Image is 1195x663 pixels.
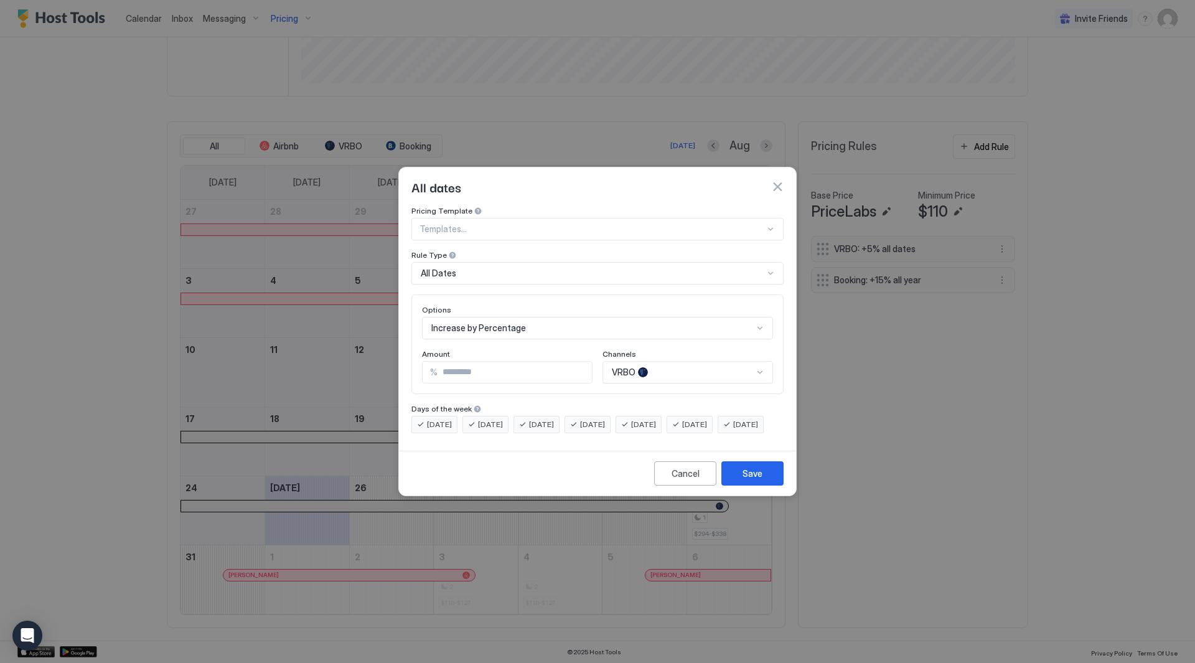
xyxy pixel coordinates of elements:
input: Input Field [438,362,592,383]
span: Options [422,305,451,314]
span: [DATE] [478,419,503,430]
span: All dates [411,177,461,196]
span: Rule Type [411,250,447,260]
button: Save [721,461,784,486]
span: % [430,367,438,378]
div: Cancel [672,467,700,480]
span: Days of the week [411,404,472,413]
span: [DATE] [529,419,554,430]
div: Save [743,467,762,480]
span: Increase by Percentage [431,322,526,334]
span: [DATE] [733,419,758,430]
span: [DATE] [427,419,452,430]
span: VRBO [612,367,635,378]
span: [DATE] [631,419,656,430]
div: Open Intercom Messenger [12,621,42,651]
span: Channels [602,349,636,359]
span: [DATE] [682,419,707,430]
span: [DATE] [580,419,605,430]
span: All Dates [421,268,456,279]
span: Pricing Template [411,206,472,215]
span: Amount [422,349,450,359]
button: Cancel [654,461,716,486]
